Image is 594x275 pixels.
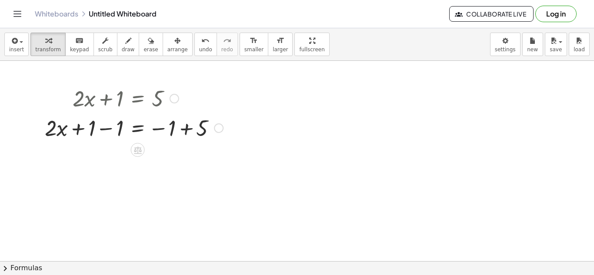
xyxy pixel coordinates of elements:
[244,46,264,53] span: smaller
[139,33,163,56] button: erase
[98,46,113,53] span: scrub
[9,46,24,53] span: insert
[143,46,158,53] span: erase
[273,46,288,53] span: larger
[122,46,135,53] span: draw
[163,33,193,56] button: arrange
[70,46,89,53] span: keypad
[75,36,83,46] i: keyboard
[490,33,521,56] button: settings
[35,10,78,18] a: Whiteboards
[240,33,268,56] button: format_sizesmaller
[201,36,210,46] i: undo
[223,36,231,46] i: redo
[131,143,145,157] div: Apply the same math to both sides of the equation
[65,33,94,56] button: keyboardkeypad
[495,46,516,53] span: settings
[199,46,212,53] span: undo
[569,33,590,56] button: load
[217,33,238,56] button: redoredo
[545,33,567,56] button: save
[117,33,140,56] button: draw
[574,46,585,53] span: load
[250,36,258,46] i: format_size
[449,6,534,22] button: Collaborate Live
[457,10,526,18] span: Collaborate Live
[276,36,284,46] i: format_size
[299,46,324,53] span: fullscreen
[4,33,29,56] button: insert
[527,46,538,53] span: new
[550,46,562,53] span: save
[93,33,117,56] button: scrub
[294,33,329,56] button: fullscreen
[30,33,66,56] button: transform
[535,6,577,22] button: Log in
[167,46,188,53] span: arrange
[522,33,543,56] button: new
[268,33,293,56] button: format_sizelarger
[35,46,61,53] span: transform
[221,46,233,53] span: redo
[10,7,24,21] button: Toggle navigation
[194,33,217,56] button: undoundo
